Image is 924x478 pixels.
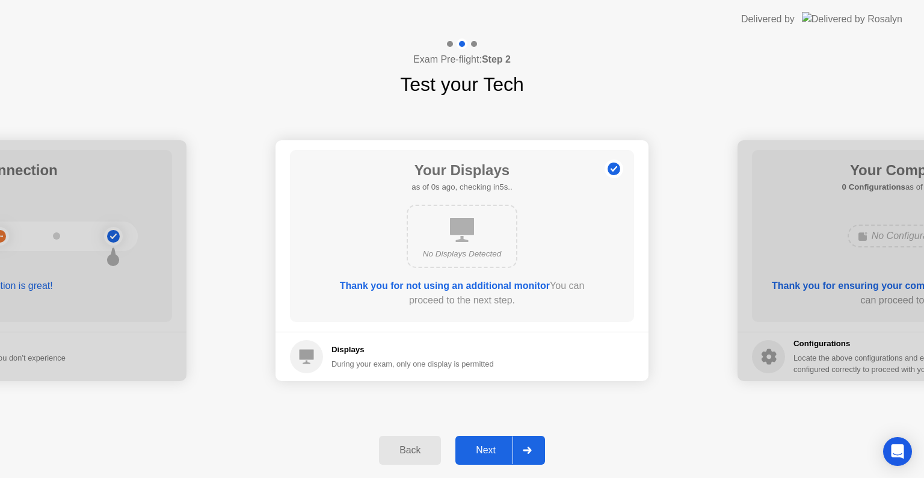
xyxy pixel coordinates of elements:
h4: Exam Pre-flight: [413,52,511,67]
button: Next [455,436,545,465]
div: No Displays Detected [417,248,507,260]
div: Next [459,445,513,456]
b: Thank you for not using an additional monitor [340,281,550,291]
div: Back [383,445,437,456]
div: Delivered by [741,12,795,26]
div: You can proceed to the next step. [324,279,600,308]
img: Delivered by Rosalyn [802,12,902,26]
h5: as of 0s ago, checking in5s.. [411,181,512,193]
h5: Displays [331,344,494,356]
h1: Test your Tech [400,70,524,99]
div: During your exam, only one display is permitted [331,358,494,370]
b: Step 2 [482,54,511,64]
div: Open Intercom Messenger [883,437,912,466]
button: Back [379,436,441,465]
h1: Your Displays [411,160,512,181]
